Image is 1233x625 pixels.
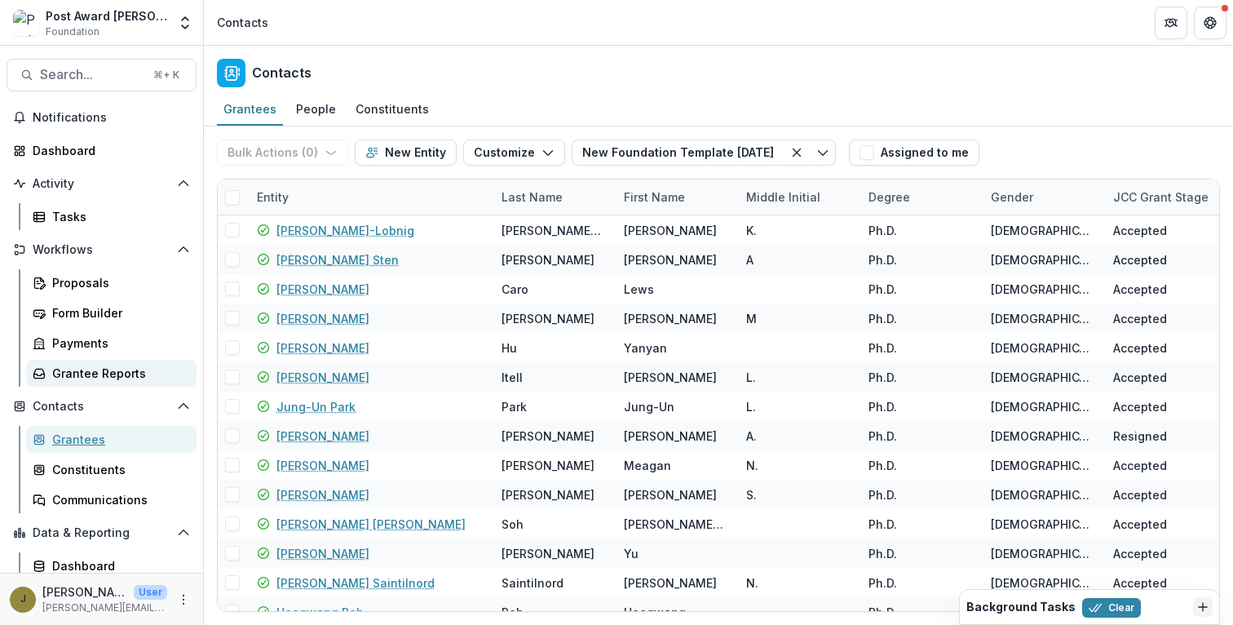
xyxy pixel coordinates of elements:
[614,180,736,215] div: First Name
[572,140,784,166] button: New Foundation Template [DATE]
[868,604,897,621] div: Ph.D.
[247,180,492,215] div: Entity
[33,243,170,257] span: Workflows
[1113,486,1167,503] div: Accepted
[624,398,674,415] div: Jung-Un
[991,222,1094,239] div: [DEMOGRAPHIC_DATA]
[52,208,183,225] div: Tasks
[7,237,197,263] button: Open Workflows
[624,369,717,386] div: [PERSON_NAME]
[1113,369,1167,386] div: Accepted
[868,369,897,386] div: Ph.D.
[52,304,183,321] div: Form Builder
[868,281,897,298] div: Ph.D.
[624,222,717,239] div: [PERSON_NAME]
[7,520,197,546] button: Open Data & Reporting
[1103,180,1226,215] div: JCC Grant Stage
[492,188,572,206] div: Last Name
[868,339,897,357] div: Ph.D.
[502,604,524,621] div: Roh
[7,171,197,197] button: Open Activity
[26,330,197,357] a: Payments
[26,486,197,513] a: Communications
[349,97,435,121] div: Constituents
[252,65,312,81] h2: Contacts
[1113,545,1167,562] div: Accepted
[981,180,1103,215] div: Gender
[502,457,594,474] div: [PERSON_NAME]
[276,545,369,562] a: [PERSON_NAME]
[1113,574,1167,592] div: Accepted
[991,369,1094,386] div: [DEMOGRAPHIC_DATA]
[276,281,369,298] a: [PERSON_NAME]
[991,428,1094,445] div: [DEMOGRAPHIC_DATA]
[991,574,1094,592] div: [DEMOGRAPHIC_DATA]
[52,335,183,352] div: Payments
[502,339,517,357] div: Hu
[868,310,897,327] div: Ph.D.
[492,180,614,215] div: Last Name
[810,140,836,166] button: Toggle menu
[624,486,717,503] div: [PERSON_NAME]
[33,400,170,414] span: Contacts
[134,585,167,600] p: User
[868,486,897,503] div: Ph.D.
[736,180,859,215] div: Middle Initial
[174,7,197,39] button: Open entity switcher
[502,398,527,415] div: Park
[849,140,979,166] button: Assigned to me
[40,67,144,82] span: Search...
[746,574,758,592] div: N.
[746,428,757,445] div: A.
[868,516,897,533] div: Ph.D.
[991,486,1094,503] div: [DEMOGRAPHIC_DATA]
[20,594,26,605] div: Jamie
[991,457,1094,474] div: [DEMOGRAPHIC_DATA]
[624,428,717,445] div: [PERSON_NAME]
[276,398,356,415] a: Jung-Un Park
[276,604,364,621] a: Heegwang Roh
[502,281,528,298] div: Caro
[26,299,197,326] a: Form Builder
[624,574,717,592] div: [PERSON_NAME]
[746,486,757,503] div: S.
[276,457,369,474] a: [PERSON_NAME]
[859,188,920,206] div: Degree
[217,94,283,126] a: Grantees
[7,104,197,131] button: Notifications
[624,339,667,357] div: Yanyan
[52,557,183,574] div: Dashboard
[502,369,523,386] div: Itell
[33,177,170,191] span: Activity
[52,365,183,382] div: Grantee Reports
[26,426,197,453] a: Grantees
[624,281,654,298] div: Lews
[276,369,369,386] a: [PERSON_NAME]
[784,140,810,166] button: Clear filter
[1194,7,1226,39] button: Get Help
[868,457,897,474] div: Ph.D.
[26,269,197,296] a: Proposals
[276,251,399,268] a: [PERSON_NAME] Sten
[1113,398,1167,415] div: Accepted
[624,545,639,562] div: Yu
[289,94,342,126] a: People
[1113,457,1167,474] div: Accepted
[981,188,1043,206] div: Gender
[1113,251,1167,268] div: Accepted
[868,428,897,445] div: Ph.D.
[26,203,197,230] a: Tasks
[349,94,435,126] a: Constituents
[7,393,197,419] button: Open Contacts
[868,398,897,415] div: Ph.D.
[217,140,348,166] button: Bulk Actions (0)
[502,222,604,239] div: [PERSON_NAME]-Lobnig
[1155,7,1187,39] button: Partners
[868,222,897,239] div: Ph.D.
[1082,598,1141,618] button: Clear
[26,456,197,483] a: Constituents
[868,574,897,592] div: Ph.D.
